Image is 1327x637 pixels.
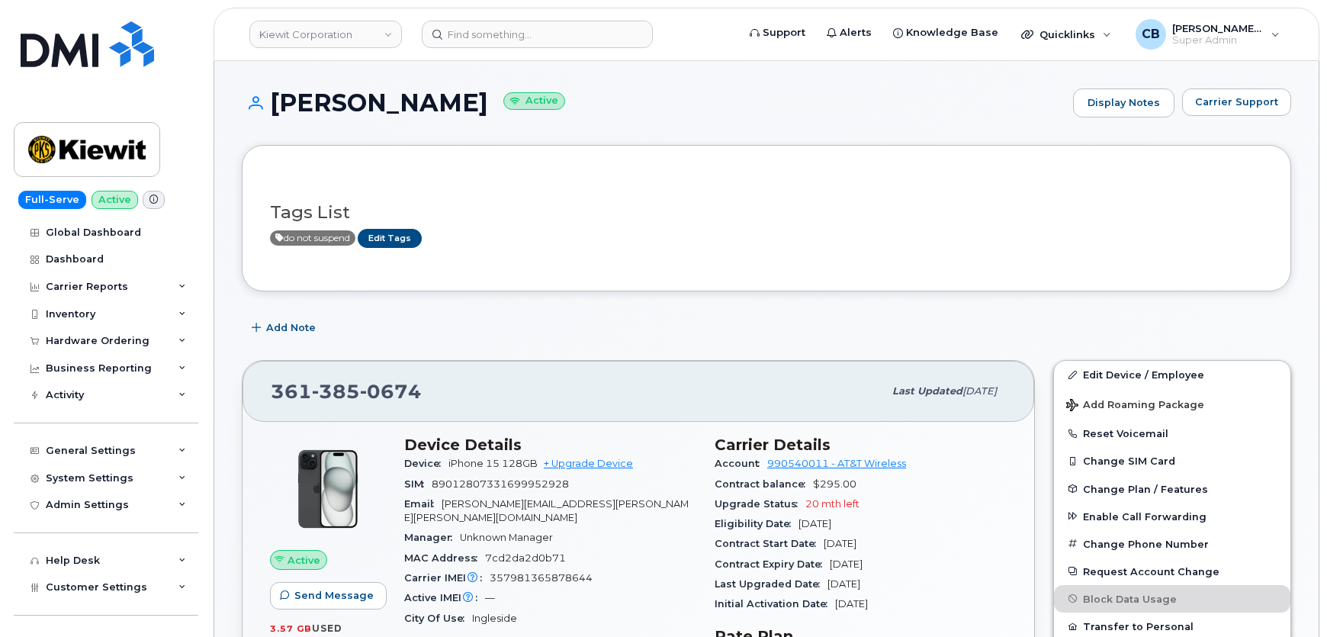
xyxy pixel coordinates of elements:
[544,458,633,469] a: + Upgrade Device
[1054,447,1290,475] button: Change SIM Card
[715,498,805,510] span: Upgrade Status
[282,443,374,535] img: iPhone_15_Black.png
[271,380,422,403] span: 361
[404,436,696,454] h3: Device Details
[503,92,565,110] small: Active
[242,89,1065,116] h1: [PERSON_NAME]
[715,458,767,469] span: Account
[715,598,835,610] span: Initial Activation Date
[715,436,1007,454] h3: Carrier Details
[824,538,856,549] span: [DATE]
[432,478,569,490] span: 89012807331699952928
[1083,510,1207,522] span: Enable Call Forwarding
[835,598,868,610] span: [DATE]
[404,552,485,564] span: MAC Address
[312,380,360,403] span: 385
[270,230,355,246] span: Active
[1261,571,1316,626] iframe: Messenger Launcher
[404,572,490,584] span: Carrier IMEI
[1083,483,1208,494] span: Change Plan / Features
[715,538,824,549] span: Contract Start Date
[1054,361,1290,388] a: Edit Device / Employee
[294,588,374,603] span: Send Message
[448,458,538,469] span: iPhone 15 128GB
[1054,503,1290,530] button: Enable Call Forwarding
[962,385,997,397] span: [DATE]
[715,578,827,590] span: Last Upgraded Date
[270,582,387,610] button: Send Message
[242,314,329,342] button: Add Note
[715,518,798,529] span: Eligibility Date
[1073,88,1174,117] a: Display Notes
[1054,558,1290,585] button: Request Account Change
[490,572,593,584] span: 357981365878644
[288,553,320,568] span: Active
[270,203,1263,222] h3: Tags List
[827,578,860,590] span: [DATE]
[1054,585,1290,613] button: Block Data Usage
[360,380,422,403] span: 0674
[1054,420,1290,447] button: Reset Voicemail
[485,552,566,564] span: 7cd2da2d0b71
[830,558,863,570] span: [DATE]
[404,498,689,523] span: [PERSON_NAME][EMAIL_ADDRESS][PERSON_NAME][PERSON_NAME][DOMAIN_NAME]
[472,613,517,624] span: Ingleside
[312,623,342,634] span: used
[805,498,859,510] span: 20 mth left
[404,613,472,624] span: City Of Use
[715,478,813,490] span: Contract balance
[767,458,906,469] a: 990540011 - AT&T Wireless
[358,229,422,248] a: Edit Tags
[404,592,485,603] span: Active IMEI
[1066,399,1204,413] span: Add Roaming Package
[270,623,312,634] span: 3.57 GB
[404,458,448,469] span: Device
[404,498,442,510] span: Email
[460,532,553,543] span: Unknown Manager
[1054,388,1290,420] button: Add Roaming Package
[404,478,432,490] span: SIM
[1182,88,1291,116] button: Carrier Support
[1054,530,1290,558] button: Change Phone Number
[266,320,316,335] span: Add Note
[813,478,856,490] span: $295.00
[892,385,962,397] span: Last updated
[1054,475,1290,503] button: Change Plan / Features
[715,558,830,570] span: Contract Expiry Date
[485,592,495,603] span: —
[798,518,831,529] span: [DATE]
[1195,95,1278,109] span: Carrier Support
[404,532,460,543] span: Manager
